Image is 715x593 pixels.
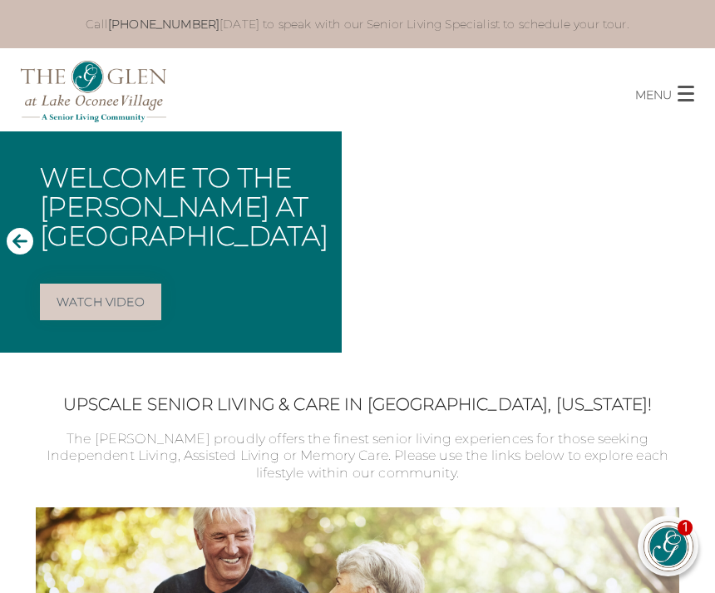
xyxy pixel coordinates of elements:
[36,431,679,482] p: The [PERSON_NAME] proudly offers the finest senior living experiences for those seeking Independe...
[21,61,166,122] img: The Glen Lake Oconee Home
[52,17,663,32] p: Call [DATE] to speak with our Senior Living Specialist to schedule your tour.
[40,284,161,320] a: Watch Video
[635,85,672,104] p: MENU
[7,226,33,257] button: Previous Slide
[644,522,693,571] img: avatar
[678,520,693,535] div: 1
[36,394,679,414] h2: Upscale Senior Living & Care in [GEOGRAPHIC_DATA], [US_STATE]!
[40,163,328,251] h1: Welcome to The [PERSON_NAME] at [GEOGRAPHIC_DATA]
[635,72,715,104] button: MENU
[108,17,219,32] a: [PHONE_NUMBER]
[682,226,708,257] button: Next Slide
